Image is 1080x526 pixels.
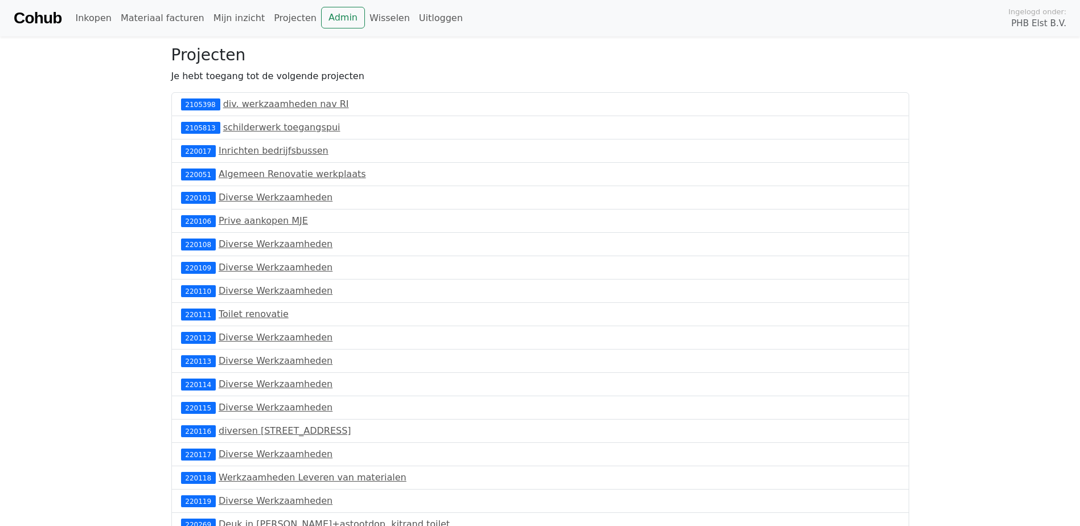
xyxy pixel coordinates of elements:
a: schilderwerk toegangspui [223,122,340,133]
a: Diverse Werkzaamheden [219,285,332,296]
a: Diverse Werkzaamheden [219,332,332,343]
div: 220109 [181,262,216,273]
a: diversen [STREET_ADDRESS] [219,425,351,436]
div: 220116 [181,425,216,437]
a: Prive aankopen MJE [219,215,308,226]
a: Materiaal facturen [116,7,209,30]
a: Diverse Werkzaamheden [219,239,332,249]
a: Diverse Werkzaamheden [219,495,332,506]
div: 220111 [181,309,216,320]
a: Wisselen [365,7,414,30]
a: Diverse Werkzaamheden [219,355,332,366]
div: 220113 [181,355,216,367]
h3: Projecten [171,46,909,65]
div: 220106 [181,215,216,227]
div: 220118 [181,472,216,483]
a: Uitloggen [414,7,467,30]
a: Algemeen Renovatie werkplaats [219,169,366,179]
div: 220108 [181,239,216,250]
a: Diverse Werkzaamheden [219,402,332,413]
div: 220115 [181,402,216,413]
a: div. werkzaamheden nav RI [223,98,349,109]
a: Diverse Werkzaamheden [219,379,332,389]
a: Diverse Werkzaamheden [219,449,332,459]
a: Cohub [14,5,61,32]
div: 220017 [181,145,216,157]
div: 2105398 [181,98,220,110]
a: Admin [321,7,365,28]
a: Toilet renovatie [219,309,289,319]
div: 220101 [181,192,216,203]
a: Inkopen [71,7,116,30]
div: 220110 [181,285,216,297]
div: 2105813 [181,122,220,133]
p: Je hebt toegang tot de volgende projecten [171,69,909,83]
span: PHB Elst B.V. [1011,17,1066,30]
div: 220051 [181,169,216,180]
a: Diverse Werkzaamheden [219,262,332,273]
span: Ingelogd onder: [1008,6,1066,17]
a: Inrichten bedrijfsbussen [219,145,328,156]
div: 220114 [181,379,216,390]
div: 220112 [181,332,216,343]
a: Werkzaamheden Leveren van materialen [219,472,406,483]
div: 220117 [181,449,216,460]
div: 220119 [181,495,216,507]
a: Mijn inzicht [209,7,270,30]
a: Diverse Werkzaamheden [219,192,332,203]
a: Projecten [269,7,321,30]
